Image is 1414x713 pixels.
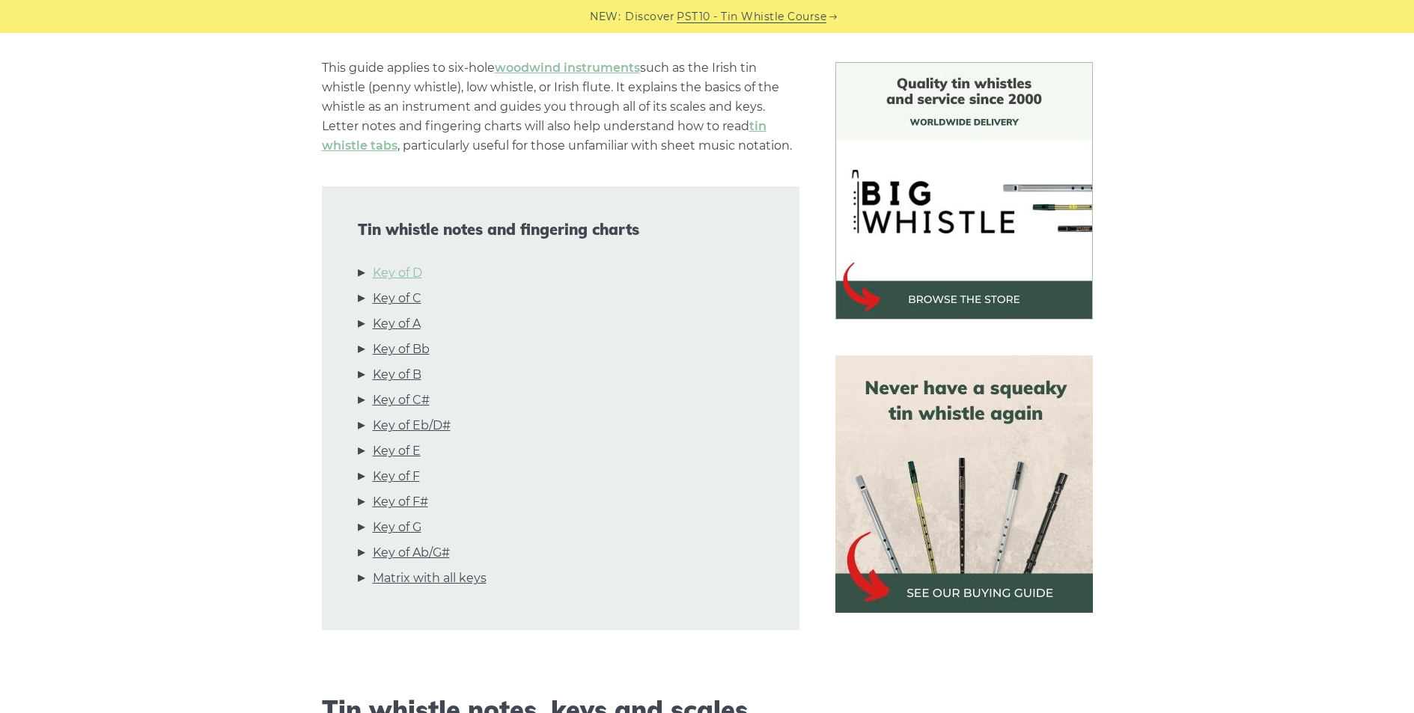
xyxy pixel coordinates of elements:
a: Key of D [373,263,422,283]
a: woodwind instruments [495,61,640,75]
a: Key of E [373,441,421,461]
a: Matrix with all keys [373,569,487,588]
a: Key of C [373,289,421,308]
a: Key of A [373,314,421,334]
a: Key of C# [373,391,430,410]
img: BigWhistle Tin Whistle Store [835,62,1093,319]
a: Key of Ab/G# [373,543,450,563]
img: tin whistle buying guide [835,355,1093,613]
span: Discover [625,8,674,25]
a: Key of B [373,365,421,385]
a: Key of F# [373,492,428,512]
p: This guide applies to six-hole such as the Irish tin whistle (penny whistle), low whistle, or Iri... [322,58,799,156]
a: Key of Eb/D# [373,416,451,435]
span: Tin whistle notes and fingering charts [358,221,764,239]
a: Key of G [373,518,421,537]
a: Key of Bb [373,340,430,359]
span: NEW: [590,8,621,25]
a: Key of F [373,467,420,486]
a: PST10 - Tin Whistle Course [677,8,826,25]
